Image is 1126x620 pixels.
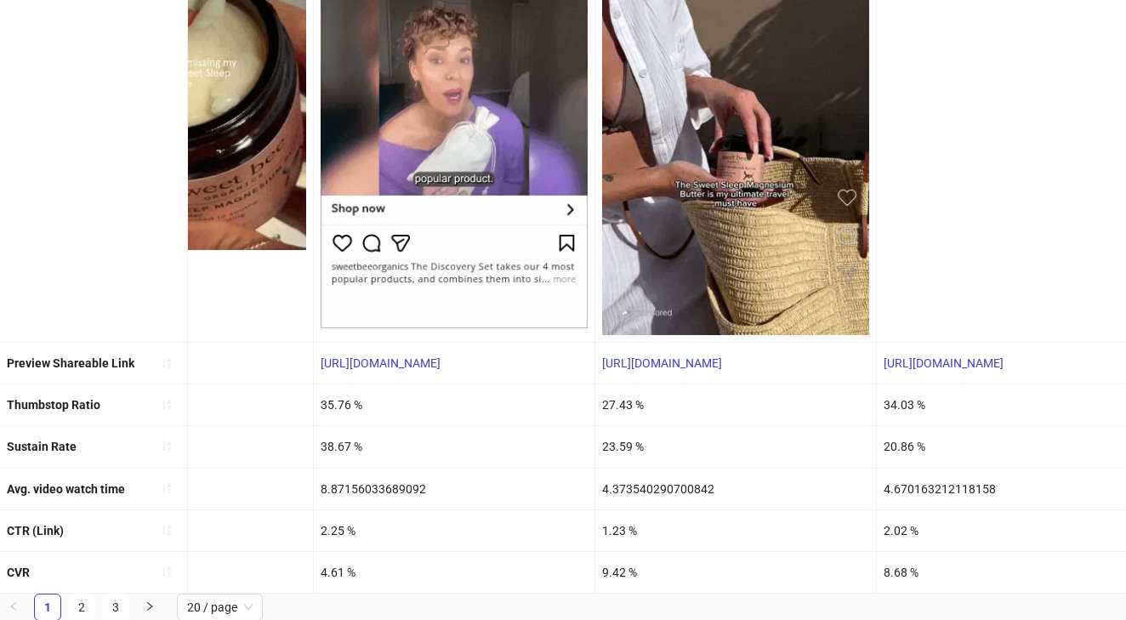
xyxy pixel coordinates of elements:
span: sort-ascending [161,482,173,494]
div: 35.76 % [314,384,594,425]
div: 4.373540290700842 [595,469,876,509]
div: 9.42 % [595,552,876,593]
span: sort-ascending [161,441,173,452]
span: sort-ascending [161,357,173,369]
span: sort-ascending [161,566,173,577]
div: 38.67 % [314,426,594,467]
a: [URL][DOMAIN_NAME] [884,356,1004,370]
a: 2 [69,594,94,620]
div: 27.43 % [595,384,876,425]
b: Sustain Rate [7,440,77,453]
div: 2.25 % [314,510,594,551]
b: Avg. video watch time [7,482,125,496]
div: 8.87156033689092 [314,469,594,509]
span: left [9,601,19,611]
b: CVR [7,566,30,579]
div: 23.59 % [595,426,876,467]
div: 4.61 % [314,552,594,593]
b: Thumbstop Ratio [7,398,100,412]
a: 3 [103,594,128,620]
span: sort-ascending [161,524,173,536]
b: Preview Shareable Link [7,356,134,370]
a: [URL][DOMAIN_NAME] [321,356,441,370]
div: 1.23 % [595,510,876,551]
span: sort-ascending [161,399,173,411]
span: 20 / page [187,594,253,620]
a: [URL][DOMAIN_NAME] [602,356,722,370]
b: CTR (Link) [7,524,64,538]
span: right [145,601,155,611]
a: 1 [35,594,60,620]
